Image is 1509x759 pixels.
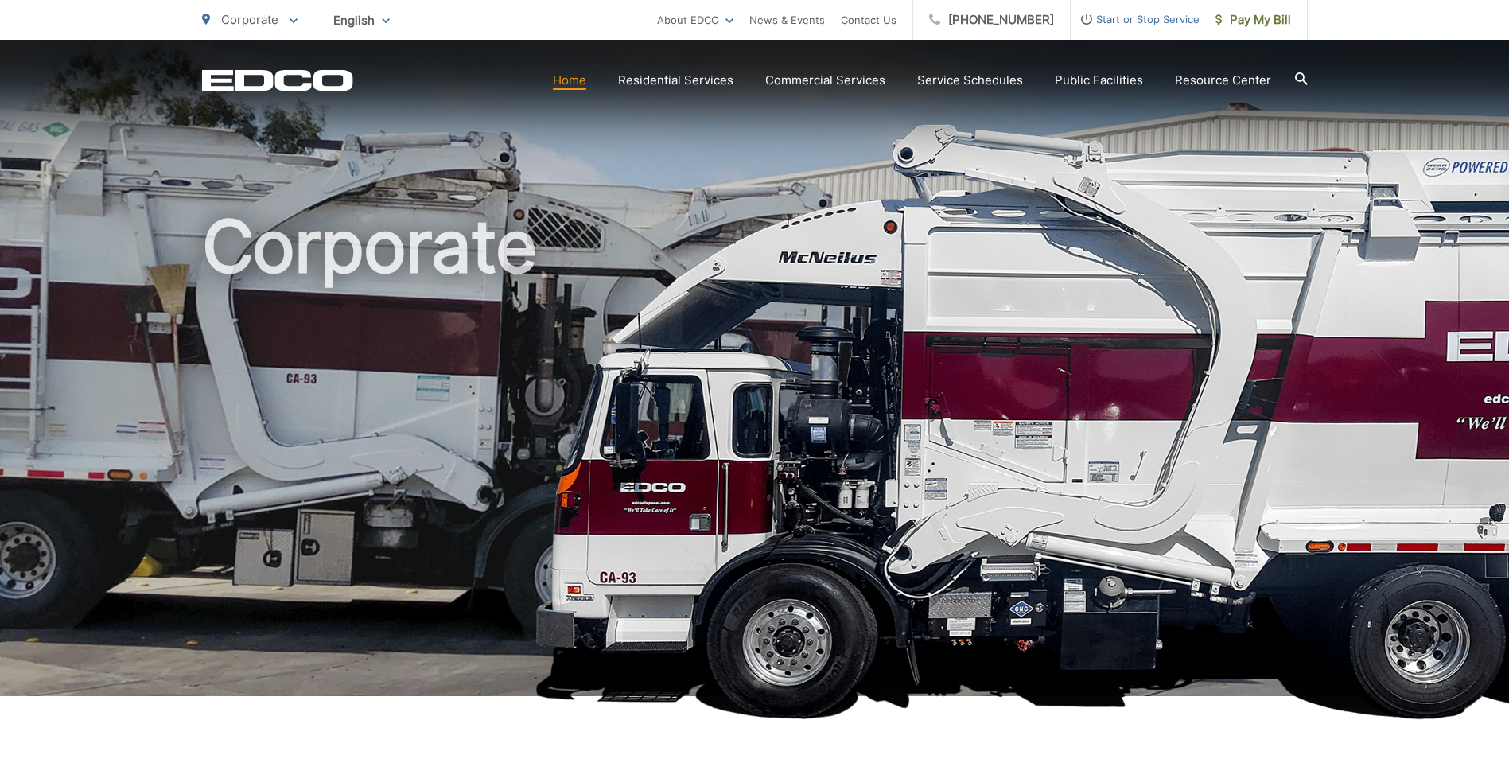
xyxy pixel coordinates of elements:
[1055,71,1143,90] a: Public Facilities
[841,10,896,29] a: Contact Us
[618,71,733,90] a: Residential Services
[765,71,885,90] a: Commercial Services
[1175,71,1271,90] a: Resource Center
[1215,10,1291,29] span: Pay My Bill
[553,71,586,90] a: Home
[917,71,1023,90] a: Service Schedules
[657,10,733,29] a: About EDCO
[749,10,825,29] a: News & Events
[321,6,402,34] span: English
[202,207,1308,710] h1: Corporate
[202,69,353,91] a: EDCD logo. Return to the homepage.
[221,12,278,27] span: Corporate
